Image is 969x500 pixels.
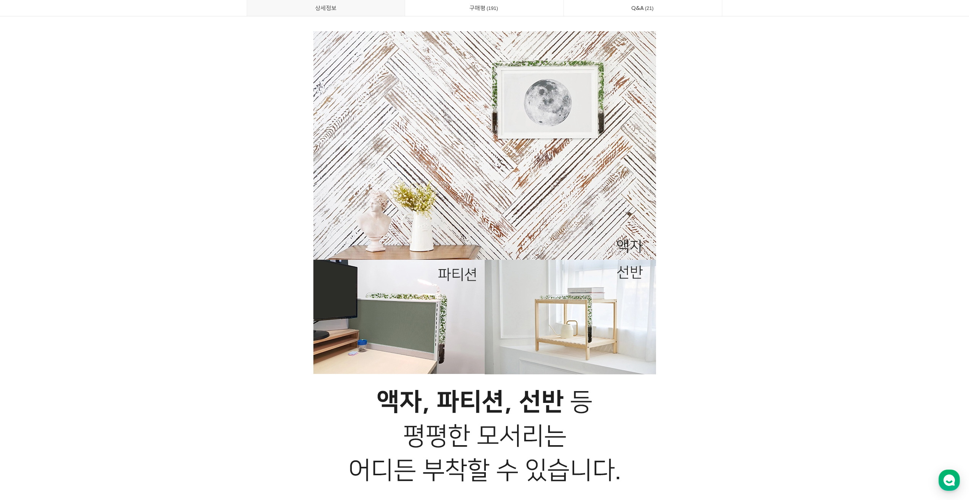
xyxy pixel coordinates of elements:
[118,253,127,259] span: 설정
[644,4,655,12] span: 21
[24,253,29,259] span: 홈
[50,241,98,260] a: 대화
[70,253,79,259] span: 대화
[2,241,50,260] a: 홈
[98,241,146,260] a: 설정
[485,4,499,12] span: 191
